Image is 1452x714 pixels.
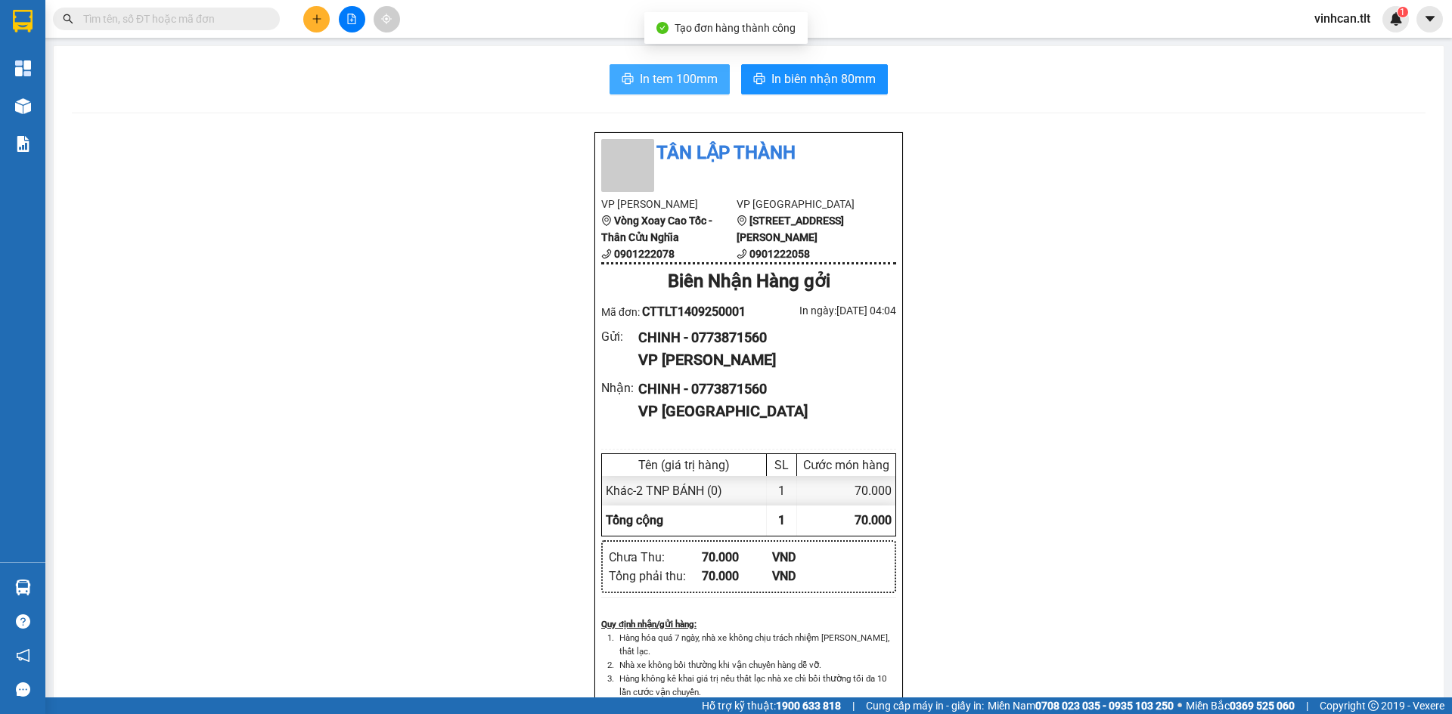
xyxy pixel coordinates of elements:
[1368,700,1379,711] span: copyright
[63,14,73,24] span: search
[622,73,634,87] span: printer
[749,248,810,260] b: 0901222058
[1423,12,1437,26] span: caret-down
[771,70,876,88] span: In biên nhận 80mm
[772,567,842,586] div: VND
[15,60,31,76] img: dashboard-icon
[601,617,896,631] div: Quy định nhận/gửi hàng :
[346,14,357,24] span: file-add
[638,348,884,372] div: VP [PERSON_NAME]
[638,379,884,400] div: CHINH - 0773871560
[1302,9,1382,28] span: vinhcan.tlt
[797,476,895,505] div: 70.000
[601,302,749,321] div: Mã đơn:
[601,267,896,296] div: Biên Nhận Hàng gởi
[737,215,844,243] b: [STREET_ADDRESS][PERSON_NAME]
[988,697,1174,714] span: Miền Nam
[866,697,984,714] span: Cung cấp máy in - giấy in:
[852,697,855,714] span: |
[13,10,33,32] img: logo-vxr
[702,567,772,586] div: 70.000
[642,304,746,319] span: CTTLT1409250001
[16,648,30,663] span: notification
[616,631,896,658] li: Hàng hóa quá 7 ngày, nhà xe không chịu trách nhiệm [PERSON_NAME], thất lạc.
[616,672,896,699] li: Hàng không kê khai giá trị nếu thất lạc nhà xe chỉ bồi thường tối đa 10 lần cước vận chuyển.
[741,64,888,94] button: printerIn biên nhận 80mm
[737,215,747,226] span: environment
[601,139,896,168] li: Tân Lập Thành
[303,6,330,32] button: plus
[374,6,400,32] button: aim
[1035,700,1174,712] strong: 0708 023 035 - 0935 103 250
[601,215,712,243] b: Vòng Xoay Cao Tốc - Thân Cửu Nghĩa
[801,458,892,472] div: Cước món hàng
[83,11,262,27] input: Tìm tên, số ĐT hoặc mã đơn
[606,484,722,498] span: Khác - 2 TNP BÁNH (0)
[1177,703,1182,709] span: ⚪️
[771,458,793,472] div: SL
[610,64,730,94] button: printerIn tem 100mm
[1389,12,1403,26] img: icon-new-feature
[675,22,796,34] span: Tạo đơn hàng thành công
[601,249,612,259] span: phone
[601,379,638,397] div: Nhận :
[1306,697,1308,714] span: |
[1400,7,1405,17] span: 1
[1230,700,1295,712] strong: 0369 525 060
[15,580,31,595] img: warehouse-icon
[753,73,765,87] span: printer
[778,513,785,527] span: 1
[601,327,638,346] div: Gửi :
[312,14,322,24] span: plus
[737,196,872,212] li: VP [GEOGRAPHIC_DATA]
[616,658,896,672] li: Nhà xe không bồi thường khi vận chuyển hàng dễ vỡ.
[855,513,892,527] span: 70.000
[638,400,884,423] div: VP [GEOGRAPHIC_DATA]
[381,14,392,24] span: aim
[15,98,31,114] img: warehouse-icon
[339,6,365,32] button: file-add
[15,136,31,152] img: solution-icon
[1416,6,1443,32] button: caret-down
[606,458,762,472] div: Tên (giá trị hàng)
[656,22,669,34] span: check-circle
[601,196,737,212] li: VP [PERSON_NAME]
[772,548,842,567] div: VND
[609,548,702,567] div: Chưa Thu :
[767,476,797,505] div: 1
[601,215,612,226] span: environment
[614,248,675,260] b: 0901222078
[737,249,747,259] span: phone
[606,513,663,527] span: Tổng cộng
[16,614,30,629] span: question-circle
[702,697,841,714] span: Hỗ trợ kỹ thuật:
[1186,697,1295,714] span: Miền Bắc
[749,302,896,319] div: In ngày: [DATE] 04:04
[640,70,718,88] span: In tem 100mm
[609,567,702,586] div: Tổng phải thu :
[16,682,30,697] span: message
[702,548,772,567] div: 70.000
[1398,7,1408,17] sup: 1
[776,700,841,712] strong: 1900 633 818
[638,327,884,348] div: CHINH - 0773871560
